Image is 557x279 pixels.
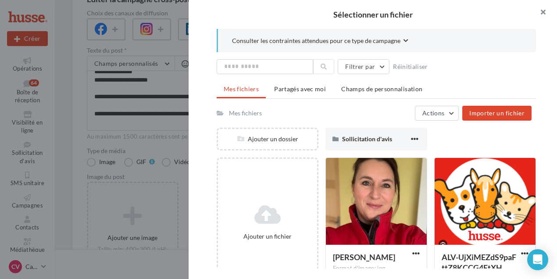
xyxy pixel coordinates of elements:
[229,109,262,118] div: Mes fichiers
[442,252,516,272] span: ALV-UjXiMEZdS9paFttZ8KCCG4EtXHugtvZULe2-2SuykK8naIATurk
[469,109,525,117] span: Importer un fichier
[203,11,543,18] h2: Sélectionner un fichier
[224,85,259,93] span: Mes fichiers
[232,36,408,47] button: Consulter les contraintes attendues pour ce type de campagne
[389,61,432,72] button: Réinitialiser
[333,265,420,272] div: Format d'image: jpg
[341,85,422,93] span: Champs de personnalisation
[338,59,389,74] button: Filtrer par
[415,106,459,121] button: Actions
[462,106,532,121] button: Importer un fichier
[218,135,317,143] div: Ajouter un dossier
[274,85,326,93] span: Partagés avec moi
[342,135,392,143] span: Sollicitation d'avis
[422,109,444,117] span: Actions
[527,249,548,270] div: Open Intercom Messenger
[221,232,314,241] div: Ajouter un fichier
[333,252,395,262] span: carine
[232,36,400,45] span: Consulter les contraintes attendues pour ce type de campagne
